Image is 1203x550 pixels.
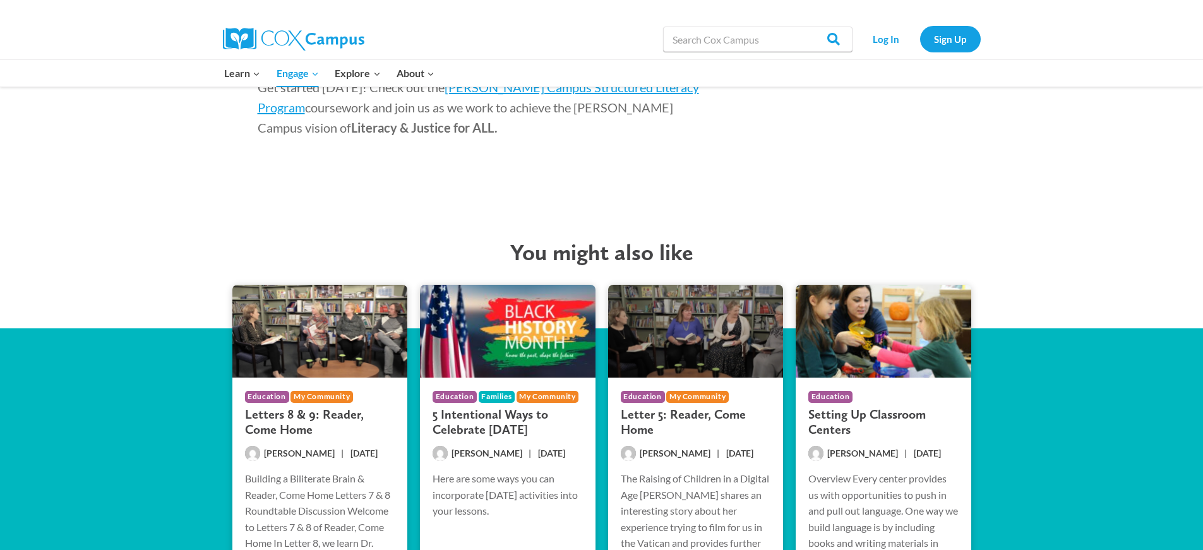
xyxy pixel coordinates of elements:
[351,120,498,135] span: Literacy & Justice for ALL.
[290,391,353,403] span: My Community
[245,407,395,437] h3: Letters 8 & 9: Reader, Come Home
[217,60,269,87] button: Child menu of Learn
[640,448,710,458] span: [PERSON_NAME]
[433,407,583,437] h3: 5 Intentional Ways to Celebrate [DATE]
[666,391,729,403] span: My Community
[827,448,898,458] span: [PERSON_NAME]
[452,448,522,458] span: [PERSON_NAME]
[663,27,853,52] input: Search Cox Campus
[808,407,959,437] h3: Setting Up Classroom Centers
[268,60,327,87] button: Child menu of Engage
[621,391,665,403] span: Education
[621,407,771,437] h3: Letter 5: Reader, Come Home
[213,239,990,266] h2: You might also like
[258,80,445,95] span: Get started [DATE]! Check out the
[327,60,389,87] button: Child menu of Explore
[479,391,515,403] span: Families
[388,60,443,87] button: Child menu of About
[808,391,853,403] span: Education
[232,285,408,378] img: Letters 8 & 9: Reader, Come Home
[264,448,335,458] span: [PERSON_NAME]
[258,100,673,135] span: coursework and join us as we work to achieve the [PERSON_NAME] Campus vision of
[604,283,787,380] img: Letter 5: Reader, Come Home
[914,446,941,460] time: [DATE]
[433,470,583,519] p: Here are some ways you can incorporate [DATE] activities into your lessons.
[416,283,599,380] img: 5 Intentional Ways to Celebrate Black History Month
[517,391,579,403] span: My Community
[859,26,981,52] nav: Secondary Navigation
[223,28,364,51] img: Cox Campus
[350,446,378,460] time: [DATE]
[859,26,914,52] a: Log In
[433,391,477,403] span: Education
[245,391,289,403] span: Education
[726,446,753,460] time: [DATE]
[538,446,565,460] time: [DATE]
[791,283,975,380] img: Setting Up Classroom Centers
[217,60,443,87] nav: Primary Navigation
[920,26,981,52] a: Sign Up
